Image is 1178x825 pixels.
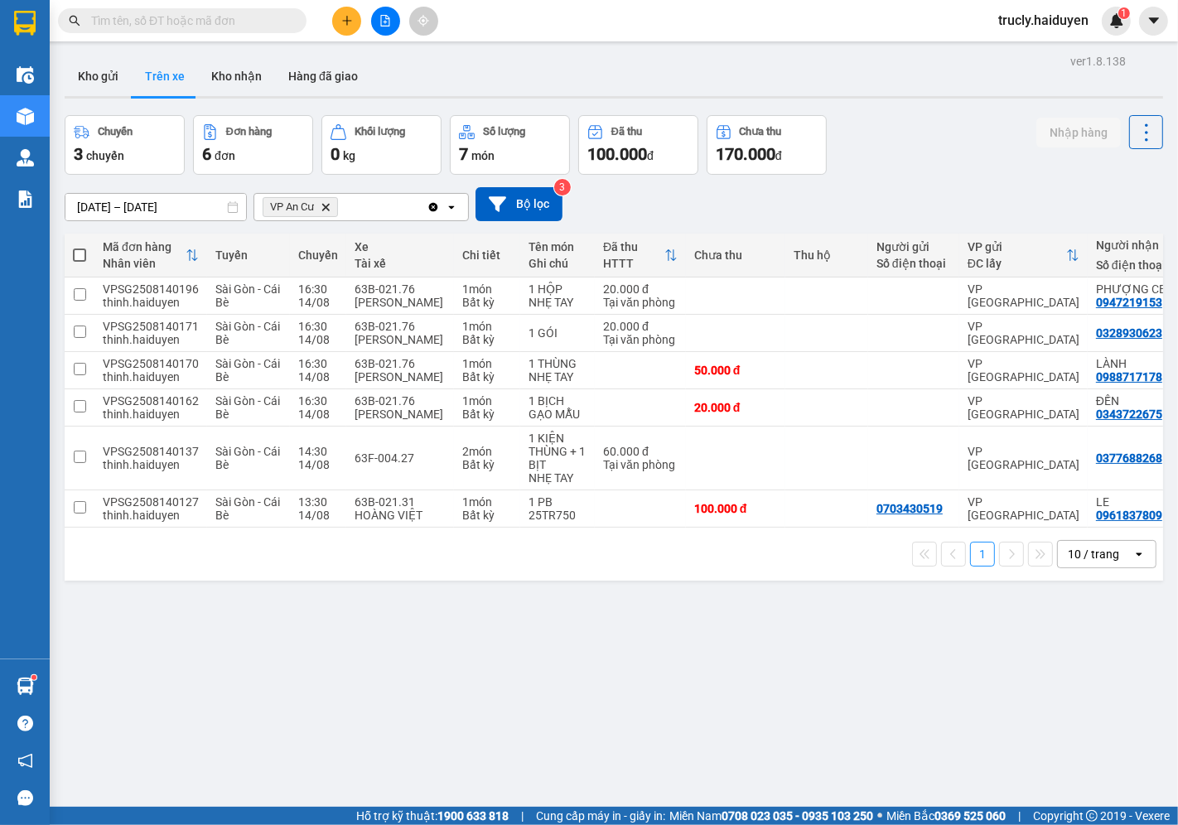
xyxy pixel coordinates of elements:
[968,357,1079,384] div: VP [GEOGRAPHIC_DATA]
[343,149,355,162] span: kg
[341,199,343,215] input: Selected VP An Cư.
[462,394,512,408] div: 1 món
[1086,810,1098,822] span: copyright
[968,240,1066,253] div: VP gửi
[409,7,438,36] button: aim
[529,357,587,370] div: 1 THÙNG
[970,542,995,567] button: 1
[14,11,36,36] img: logo-vxr
[529,370,587,384] div: NHẸ TAY
[462,370,512,384] div: Bất kỳ
[1096,357,1171,370] div: LÀNH
[462,248,512,262] div: Chi tiết
[355,282,446,296] div: 63B-021.76
[1096,282,1171,296] div: PHƯỢNG CB
[356,807,509,825] span: Hỗ trợ kỹ thuật:
[694,401,777,414] div: 20.000 đ
[603,320,678,333] div: 20.000 đ
[1070,52,1126,70] div: ver 1.8.138
[215,495,280,522] span: Sài Gòn - Cái Bè
[740,126,782,137] div: Chưa thu
[103,445,199,458] div: VPSG2508140137
[270,200,314,214] span: VP An Cư
[142,14,310,54] div: VP [GEOGRAPHIC_DATA]
[341,15,353,27] span: plus
[103,240,186,253] div: Mã đơn hàng
[876,257,951,270] div: Số điện thoại
[142,16,181,33] span: Nhận:
[603,240,664,253] div: Đã thu
[694,248,777,262] div: Chưa thu
[529,495,587,522] div: 1 PB 25TR750
[554,179,571,195] sup: 3
[1018,807,1021,825] span: |
[298,445,338,458] div: 14:30
[694,502,777,515] div: 100.000 đ
[14,89,310,151] div: Tên hàng: 1 PB TRẢ THU 680.000Đ MÃ VPSG2508140109 ( : 1 )
[707,115,827,175] button: Chưa thu170.000đ
[321,115,442,175] button: Khối lượng0kg
[215,445,280,471] span: Sài Gòn - Cái Bè
[298,296,338,309] div: 14/08
[603,296,678,309] div: Tại văn phòng
[603,282,678,296] div: 20.000 đ
[17,66,34,84] img: warehouse-icon
[103,357,199,370] div: VPSG2508140170
[1118,7,1130,19] sup: 1
[1139,7,1168,36] button: caret-down
[603,333,678,346] div: Tại văn phòng
[968,320,1079,346] div: VP [GEOGRAPHIC_DATA]
[103,333,199,346] div: thinh.haiduyen
[968,282,1079,309] div: VP [GEOGRAPHIC_DATA]
[215,282,280,309] span: Sài Gòn - Cái Bè
[379,15,391,27] span: file-add
[355,394,446,408] div: 63B-021.76
[462,282,512,296] div: 1 món
[355,257,446,270] div: Tài xế
[17,753,33,769] span: notification
[521,807,524,825] span: |
[1068,546,1119,562] div: 10 / trang
[298,282,338,296] div: 16:30
[595,234,686,277] th: Toggle SortBy
[215,149,235,162] span: đơn
[298,357,338,370] div: 16:30
[1096,451,1162,465] div: 0377688268
[1096,394,1171,408] div: ĐẾN
[263,197,338,217] span: VP An Cư, close by backspace
[355,370,446,384] div: [PERSON_NAME]
[529,326,587,340] div: 1 GÓI
[1036,118,1121,147] button: Nhập hàng
[587,144,647,164] span: 100.000
[1096,326,1162,340] div: 0328930623
[462,408,512,421] div: Bất kỳ
[132,56,198,96] button: Trên xe
[471,149,495,162] span: món
[529,471,587,485] div: NHẸ TAY
[1096,509,1162,522] div: 0961837809
[529,282,587,296] div: 1 HỘP
[1121,7,1127,19] span: 1
[142,54,310,77] div: 0977287533
[529,240,587,253] div: Tên món
[226,126,272,137] div: Đơn hàng
[647,149,654,162] span: đ
[103,296,199,309] div: thinh.haiduyen
[298,394,338,408] div: 16:30
[103,370,199,384] div: thinh.haiduyen
[483,126,525,137] div: Số lượng
[694,364,777,377] div: 50.000 đ
[103,394,199,408] div: VPSG2508140162
[1096,296,1162,309] div: 0947219153
[794,248,860,262] div: Thu hộ
[65,56,132,96] button: Kho gửi
[886,807,1006,825] span: Miền Bắc
[462,445,512,458] div: 2 món
[355,320,446,333] div: 63B-021.76
[716,144,775,164] span: 170.000
[418,15,429,27] span: aim
[298,408,338,421] div: 14/08
[462,458,512,471] div: Bất kỳ
[65,194,246,220] input: Select a date range.
[1096,370,1162,384] div: 0988717178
